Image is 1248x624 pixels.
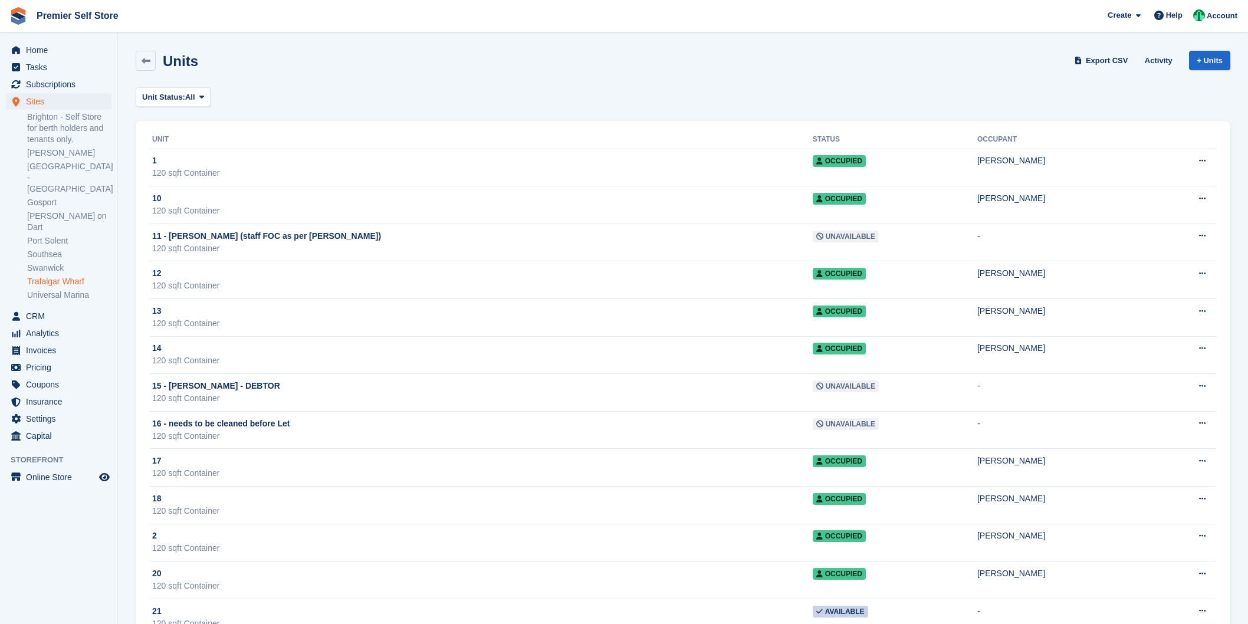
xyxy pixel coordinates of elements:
div: 120 sqft Container [152,205,813,217]
td: - [977,411,1155,449]
span: 1 [152,155,157,167]
div: 120 sqft Container [152,467,813,480]
span: Unit Status: [142,91,185,103]
span: Pricing [26,359,97,376]
span: Subscriptions [26,76,97,93]
a: menu [6,76,111,93]
a: menu [6,428,111,444]
span: Occupied [813,343,866,354]
span: All [185,91,195,103]
span: Occupied [813,268,866,280]
span: 16 - needs to be cleaned before Let [152,418,290,430]
th: Occupant [977,130,1155,149]
span: 12 [152,267,162,280]
a: Trafalgar Wharf [27,276,111,287]
th: Status [813,130,977,149]
div: 120 sqft Container [152,505,813,517]
div: 120 sqft Container [152,580,813,592]
a: menu [6,469,111,485]
span: Storefront [11,454,117,466]
span: Occupied [813,193,866,205]
div: 120 sqft Container [152,542,813,554]
span: Home [26,42,97,58]
span: Occupied [813,530,866,542]
a: menu [6,42,111,58]
a: menu [6,59,111,75]
span: Insurance [26,393,97,410]
span: Unavailable [813,380,879,392]
span: 18 [152,492,162,505]
a: Port Solent [27,235,111,247]
span: Occupied [813,155,866,167]
span: Help [1166,9,1183,21]
span: 21 [152,605,162,618]
div: [PERSON_NAME] [977,305,1155,317]
a: menu [6,359,111,376]
span: 13 [152,305,162,317]
td: - [977,224,1155,261]
a: + Units [1189,51,1230,70]
div: [PERSON_NAME] [977,267,1155,280]
span: Sites [26,93,97,110]
div: 120 sqft Container [152,167,813,179]
div: [PERSON_NAME] [977,155,1155,167]
span: Capital [26,428,97,444]
div: 120 sqft Container [152,354,813,367]
span: Invoices [26,342,97,359]
a: menu [6,393,111,410]
a: menu [6,410,111,427]
button: Unit Status: All [136,87,211,107]
span: Occupied [813,568,866,580]
div: [PERSON_NAME] [977,342,1155,354]
span: 20 [152,567,162,580]
span: 2 [152,530,157,542]
span: Occupied [813,306,866,317]
span: Settings [26,410,97,427]
span: Unavailable [813,418,879,430]
span: 14 [152,342,162,354]
a: Gosport [27,197,111,208]
div: [PERSON_NAME] [977,192,1155,205]
a: Premier Self Store [32,6,123,25]
a: [GEOGRAPHIC_DATA] - [GEOGRAPHIC_DATA] [27,161,111,195]
span: Occupied [813,455,866,467]
a: Swanwick [27,262,111,274]
span: Coupons [26,376,97,393]
a: [PERSON_NAME] [27,147,111,159]
a: menu [6,325,111,341]
span: CRM [26,308,97,324]
span: Account [1207,10,1237,22]
a: menu [6,376,111,393]
th: Unit [150,130,813,149]
div: 120 sqft Container [152,392,813,405]
div: [PERSON_NAME] [977,455,1155,467]
span: Available [813,606,868,618]
a: Preview store [97,470,111,484]
div: 120 sqft Container [152,430,813,442]
a: Southsea [27,249,111,260]
td: - [977,374,1155,412]
span: Tasks [26,59,97,75]
div: [PERSON_NAME] [977,567,1155,580]
span: Create [1108,9,1131,21]
a: menu [6,308,111,324]
span: 11 - [PERSON_NAME] (staff FOC as per [PERSON_NAME]) [152,230,381,242]
span: Analytics [26,325,97,341]
div: 120 sqft Container [152,242,813,255]
span: 17 [152,455,162,467]
div: 120 sqft Container [152,317,813,330]
span: Export CSV [1086,55,1128,67]
div: [PERSON_NAME] [977,530,1155,542]
a: Activity [1140,51,1177,70]
a: Universal Marina [27,290,111,301]
a: Brighton - Self Store for berth holders and tenants only. [27,111,111,145]
span: Online Store [26,469,97,485]
span: Unavailable [813,231,879,242]
span: Occupied [813,493,866,505]
a: Export CSV [1072,51,1133,70]
span: 15 - [PERSON_NAME] - DEBTOR [152,380,280,392]
img: stora-icon-8386f47178a22dfd0bd8f6a31ec36ba5ce8667c1dd55bd0f319d3a0aa187defe.svg [9,7,27,25]
a: menu [6,93,111,110]
span: 10 [152,192,162,205]
a: [PERSON_NAME] on Dart [27,211,111,233]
